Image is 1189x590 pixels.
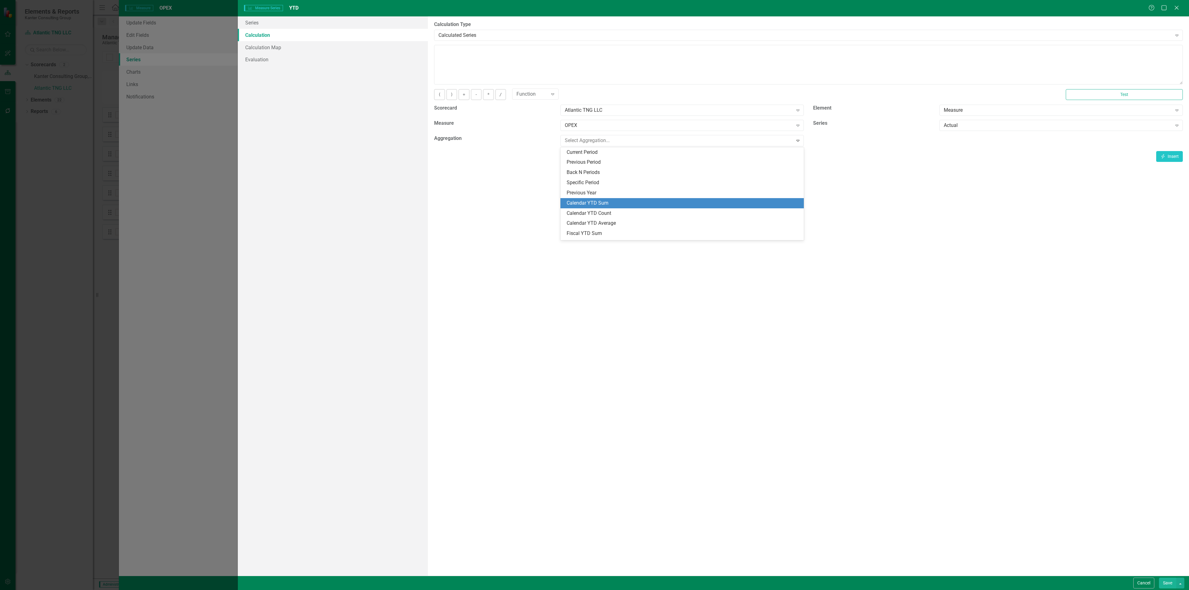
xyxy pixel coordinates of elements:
button: / [495,89,506,100]
label: Scorecard [434,105,556,112]
label: Measure [434,120,556,127]
div: Atlantic TNG LLC [565,107,793,114]
a: Calculation [238,29,428,41]
button: ) [446,89,457,100]
a: Calculation Map [238,41,428,54]
div: Measure [944,107,1172,114]
div: Calendar YTD Count [567,210,800,217]
span: Measure Series [244,5,283,11]
button: Cancel [1133,578,1154,588]
button: Insert [1156,151,1183,162]
div: OPEX [565,122,793,129]
div: Calculated Series [438,32,1172,39]
label: Element [813,105,935,112]
div: Actual [944,122,1172,129]
button: + [459,89,469,100]
button: ( [434,89,445,100]
div: Back N Periods [567,169,800,176]
div: Fiscal YTD Sum [567,230,800,237]
a: Evaluation [238,53,428,66]
button: Save [1159,578,1176,588]
div: Function [516,91,548,98]
span: YTD [289,5,298,11]
div: Current Period [567,149,800,156]
label: Aggregation [434,135,556,142]
div: Previous Year [567,189,800,197]
button: Test [1066,89,1183,100]
label: Calculation Type [434,21,1183,28]
div: Calendar YTD Sum [567,200,800,207]
label: Series [813,120,935,127]
div: Calendar YTD Average [567,220,800,227]
div: Specific Period [567,179,800,186]
a: Series [238,16,428,29]
button: - [471,89,481,100]
div: Previous Period [567,159,800,166]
